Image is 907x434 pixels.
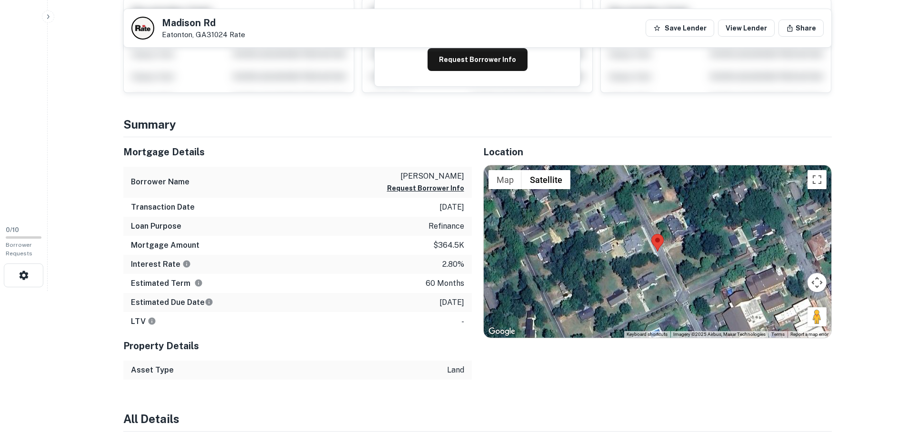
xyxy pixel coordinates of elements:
[447,364,464,376] p: land
[718,20,775,37] a: View Lender
[442,259,464,270] p: 2.80%
[131,316,156,327] h6: LTV
[123,410,832,427] h4: All Details
[182,260,191,268] svg: The interest rates displayed on the website are for informational purposes only and may be report...
[162,18,245,28] h5: Madison Rd
[807,307,827,326] button: Drag Pegman onto the map to open Street View
[387,171,464,182] p: [PERSON_NAME]
[771,332,785,337] a: Terms (opens in new tab)
[807,170,827,189] button: Toggle fullscreen view
[778,20,824,37] button: Share
[131,364,174,376] h6: Asset Type
[131,259,191,270] h6: Interest Rate
[162,30,245,39] p: Eatonton, GA31024
[387,182,464,194] button: Request Borrower Info
[522,170,570,189] button: Show satellite imagery
[123,116,832,133] h4: Summary
[439,202,464,213] p: [DATE]
[6,226,19,233] span: 0 / 10
[673,332,766,337] span: Imagery ©2025 Airbus, Maxar Technologies
[131,297,213,308] h6: Estimated Due Date
[131,176,189,188] h6: Borrower Name
[807,273,827,292] button: Map camera controls
[483,145,832,159] h5: Location
[123,145,472,159] h5: Mortgage Details
[439,297,464,308] p: [DATE]
[859,358,907,404] iframe: Chat Widget
[131,278,203,289] h6: Estimated Term
[461,316,464,327] p: -
[646,20,714,37] button: Save Lender
[131,240,199,251] h6: Mortgage Amount
[229,30,245,39] a: Rate
[123,339,472,353] h5: Property Details
[488,170,522,189] button: Show street map
[148,317,156,325] svg: LTVs displayed on the website are for informational purposes only and may be reported incorrectly...
[205,298,213,306] svg: Estimate is based on a standard schedule for this type of loan.
[486,325,518,338] a: Open this area in Google Maps (opens a new window)
[131,202,195,213] h6: Transaction Date
[627,331,668,338] button: Keyboard shortcuts
[428,48,528,71] button: Request Borrower Info
[194,279,203,287] svg: Term is based on a standard schedule for this type of loan.
[486,325,518,338] img: Google
[426,278,464,289] p: 60 months
[433,240,464,251] p: $364.5k
[429,221,464,232] p: refinance
[131,221,181,232] h6: Loan Purpose
[790,332,828,337] a: Report a map error
[6,242,32,257] span: Borrower Requests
